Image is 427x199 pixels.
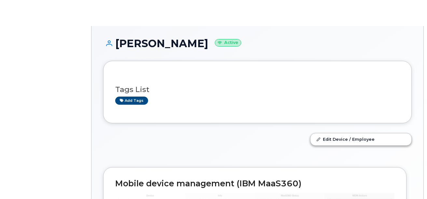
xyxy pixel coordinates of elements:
h3: Tags List [115,86,400,94]
a: Add tags [115,97,148,105]
h2: Mobile device management (IBM MaaS360) [115,179,394,188]
a: Edit Device / Employee [310,133,411,145]
h1: [PERSON_NAME] [103,38,412,49]
small: Active [215,39,241,46]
